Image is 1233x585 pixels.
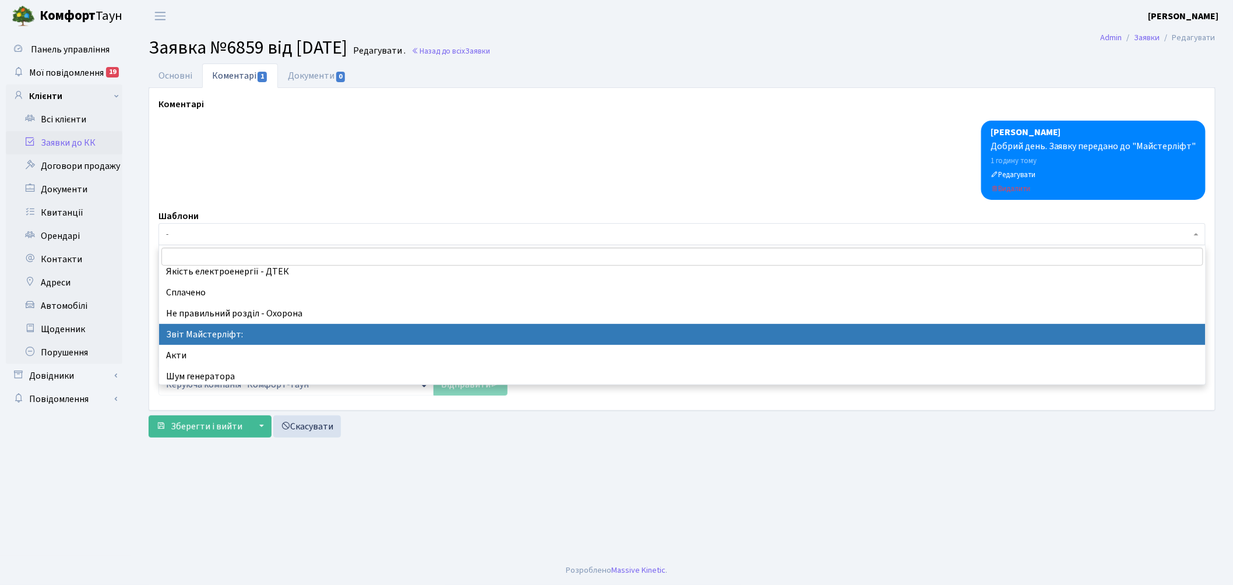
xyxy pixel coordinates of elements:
[6,108,122,131] a: Всі клієнти
[149,34,347,61] span: Заявка №6859 від [DATE]
[149,64,202,88] a: Основні
[6,61,122,84] a: Мої повідомлення19
[166,228,1191,240] span: -
[159,324,1205,345] li: Звіт Майстерліфт:
[31,43,110,56] span: Панель управління
[159,261,1205,282] li: Якість електроенергії - ДТЕК
[6,387,122,411] a: Повідомлення
[158,209,199,223] label: Шаблони
[411,45,490,57] a: Назад до всіхЗаявки
[336,72,346,82] span: 0
[6,38,122,61] a: Панель управління
[6,318,122,341] a: Щоденник
[258,72,267,82] span: 1
[278,64,356,88] a: Документи
[566,564,667,577] div: Розроблено .
[6,248,122,271] a: Контакти
[6,364,122,387] a: Довідники
[159,303,1205,324] li: Не правильний розділ - Охорона
[273,415,341,438] a: Скасувати
[158,223,1206,245] span: -
[6,131,122,154] a: Заявки до КК
[465,45,490,57] span: Заявки
[1101,31,1122,44] a: Admin
[6,178,122,201] a: Документи
[40,6,96,25] b: Комфорт
[158,97,204,111] label: Коментарі
[351,45,406,57] small: Редагувати .
[6,84,122,108] a: Клієнти
[1135,31,1160,44] a: Заявки
[6,224,122,248] a: Орендарі
[9,9,1037,22] body: Rich Text Area. Press ALT-0 for help.
[991,170,1035,180] small: Редагувати
[6,341,122,364] a: Порушення
[6,201,122,224] a: Квитанції
[149,415,250,438] button: Зберегти і вийти
[159,282,1205,303] li: Сплачено
[12,5,35,28] img: logo.png
[991,139,1196,153] div: Добрий день. Заявку передано до "Майстерліфт"
[1083,26,1233,50] nav: breadcrumb
[1160,31,1216,44] li: Редагувати
[1149,9,1219,23] a: [PERSON_NAME]
[202,64,278,88] a: Коментарі
[29,66,104,79] span: Мої повідомлення
[1149,10,1219,23] b: [PERSON_NAME]
[991,184,1030,194] small: Видалити
[146,6,175,26] button: Переключити навігацію
[40,6,122,26] span: Таун
[6,154,122,178] a: Договори продажу
[991,156,1037,166] small: 1 годину тому
[6,294,122,318] a: Автомобілі
[6,271,122,294] a: Адреси
[991,168,1035,181] a: Редагувати
[159,345,1205,366] li: Акти
[159,366,1205,387] li: Шум генератора
[991,125,1196,139] div: [PERSON_NAME]
[611,564,665,576] a: Massive Kinetic
[106,67,119,77] div: 19
[171,420,242,433] span: Зберегти і вийти
[991,182,1030,195] a: Видалити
